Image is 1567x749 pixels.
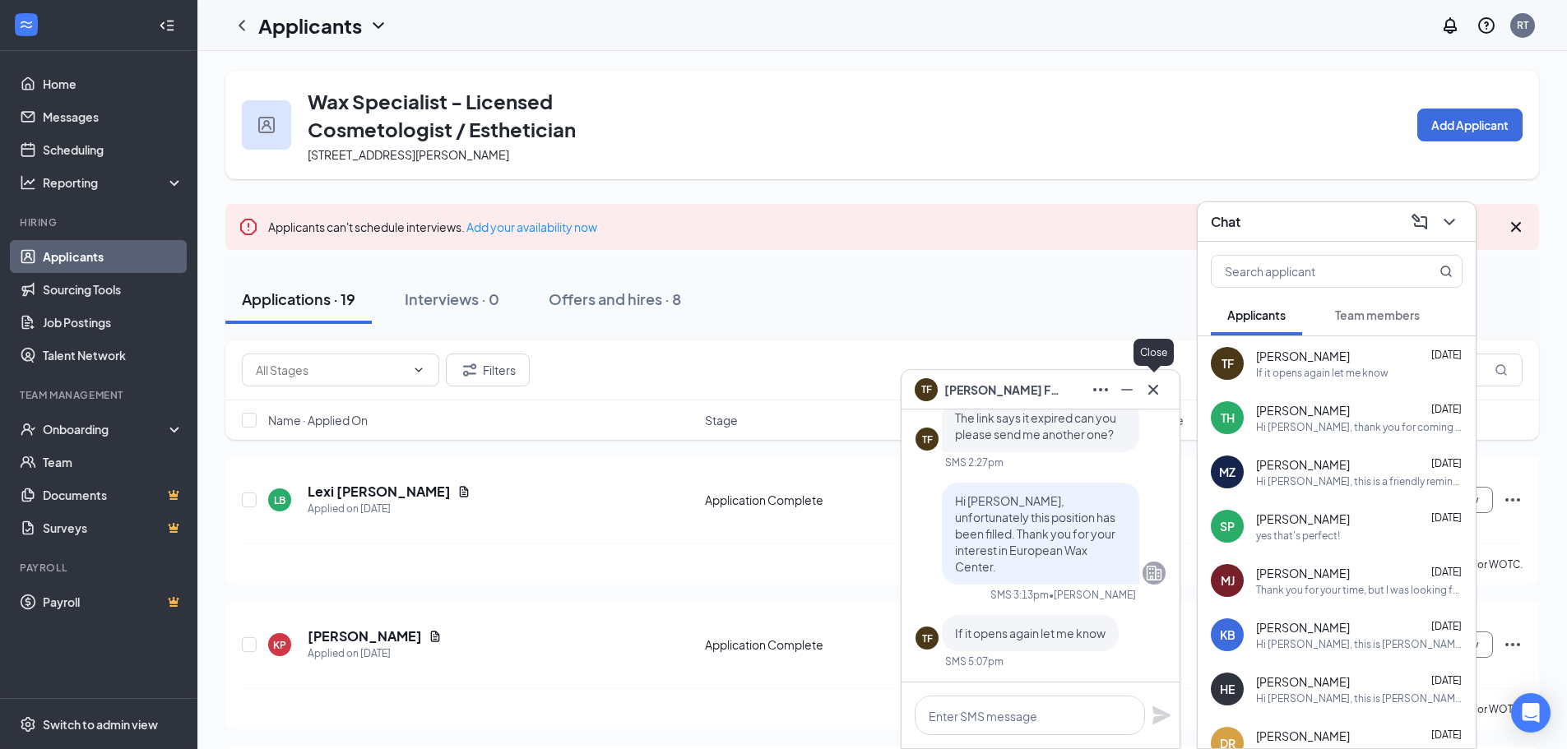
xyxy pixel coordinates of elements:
a: Applicants [43,240,183,273]
svg: ComposeMessage [1410,212,1430,232]
svg: Ellipses [1503,490,1523,510]
div: SP [1220,518,1235,534]
a: SurveysCrown [43,511,183,544]
span: [PERSON_NAME] [1256,511,1350,527]
button: Filter Filters [446,354,530,386]
a: Job Postings [43,306,183,339]
span: [DATE] [1431,511,1462,524]
div: SMS 3:13pm [990,588,1049,602]
span: Hi [PERSON_NAME], unfortunately this position has been filled. Thank you for your interest in Eur... [955,493,1115,574]
span: Applicants [1227,307,1286,322]
div: Hiring [20,215,180,229]
h1: Applicants [258,12,362,39]
div: SMS 5:07pm [945,654,1004,668]
input: Search applicant [1212,256,1407,287]
div: Interviews · 0 [405,289,499,309]
div: Applications · 19 [242,289,355,309]
span: The link says it expired can you please send me another one? [955,410,1116,442]
span: [DATE] [1431,403,1462,415]
div: TF [922,631,933,645]
svg: ChevronDown [1440,212,1459,232]
span: [STREET_ADDRESS][PERSON_NAME] [308,147,509,162]
div: Onboarding [43,421,169,437]
span: [PERSON_NAME] [1256,402,1350,418]
svg: Analysis [20,174,36,191]
div: If it opens again let me know [1256,366,1389,380]
div: Payroll [20,561,180,575]
div: Applied on [DATE] [308,501,471,517]
a: Sourcing Tools [43,273,183,306]
span: [DATE] [1431,457,1462,469]
svg: Document [457,485,471,498]
svg: QuestionInfo [1477,16,1496,35]
div: TF [922,432,933,446]
a: Team [43,446,183,479]
svg: Filter [460,360,480,380]
span: [PERSON_NAME] [1256,673,1350,690]
div: Close [1134,339,1174,366]
div: yes that's perfect! [1256,529,1340,543]
input: All Stages [256,361,406,379]
button: Cross [1140,377,1166,403]
button: Ellipses [1087,377,1114,403]
div: Team Management [20,388,180,402]
svg: Ellipses [1503,635,1523,654]
svg: Cross [1143,380,1163,400]
a: DocumentsCrown [43,479,183,511]
div: Offers and hires · 8 [549,289,681,309]
div: Hi [PERSON_NAME], this is [PERSON_NAME] the manager of European Wax Center. Would you be able to ... [1256,691,1463,705]
svg: UserCheck [20,421,36,437]
span: Name · Applied On [268,412,368,428]
div: Switch to admin view [43,716,158,733]
svg: ChevronLeft [232,16,252,35]
svg: Company [1144,563,1164,583]
div: MJ [1221,572,1235,589]
svg: Collapse [159,17,175,34]
span: [PERSON_NAME] Fears [944,381,1059,399]
div: SMS 2:27pm [945,455,1004,469]
div: Reporting [43,174,184,191]
span: [PERSON_NAME] [1256,456,1350,473]
button: ChevronDown [1436,209,1463,235]
svg: Notifications [1440,16,1460,35]
div: KB [1220,626,1236,643]
h5: Lexi [PERSON_NAME] [308,483,451,501]
span: Stage [705,412,738,428]
div: Hi [PERSON_NAME], this is [PERSON_NAME] the manager of European Wax Center. Would you be able to ... [1256,637,1463,651]
button: Minimize [1114,377,1140,403]
span: [PERSON_NAME] [1256,619,1350,636]
div: Applied on [DATE] [308,645,442,662]
span: [PERSON_NAME] [1256,348,1350,364]
svg: ChevronDown [412,363,425,377]
div: TF [1222,355,1234,372]
svg: Error [239,217,258,237]
svg: Document [429,630,442,643]
div: LB [274,493,285,507]
h3: Chat [1211,213,1240,231]
span: [DATE] [1431,728,1462,741]
a: Talent Network [43,339,183,372]
svg: WorkstreamLogo [18,16,35,33]
span: • [PERSON_NAME] [1049,588,1136,602]
span: [DATE] [1431,674,1462,687]
svg: ChevronDown [369,16,388,35]
svg: Ellipses [1091,380,1110,400]
span: Team members [1335,307,1420,322]
a: Add your availability now [466,220,597,234]
svg: MagnifyingGlass [1440,265,1453,278]
svg: Settings [20,716,36,733]
button: ComposeMessage [1407,209,1433,235]
span: [PERSON_NAME] [1256,565,1350,581]
button: Add Applicant [1417,109,1523,141]
button: Plane [1152,705,1171,725]
div: RT [1517,18,1528,32]
h5: [PERSON_NAME] [308,627,422,645]
svg: MagnifyingGlass [1495,363,1508,377]
a: PayrollCrown [43,585,183,618]
span: [DATE] [1431,566,1462,578]
span: [DATE] [1431,349,1462,361]
img: user icon [258,117,275,133]
div: Application Complete [705,492,918,508]
a: Home [43,67,183,100]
